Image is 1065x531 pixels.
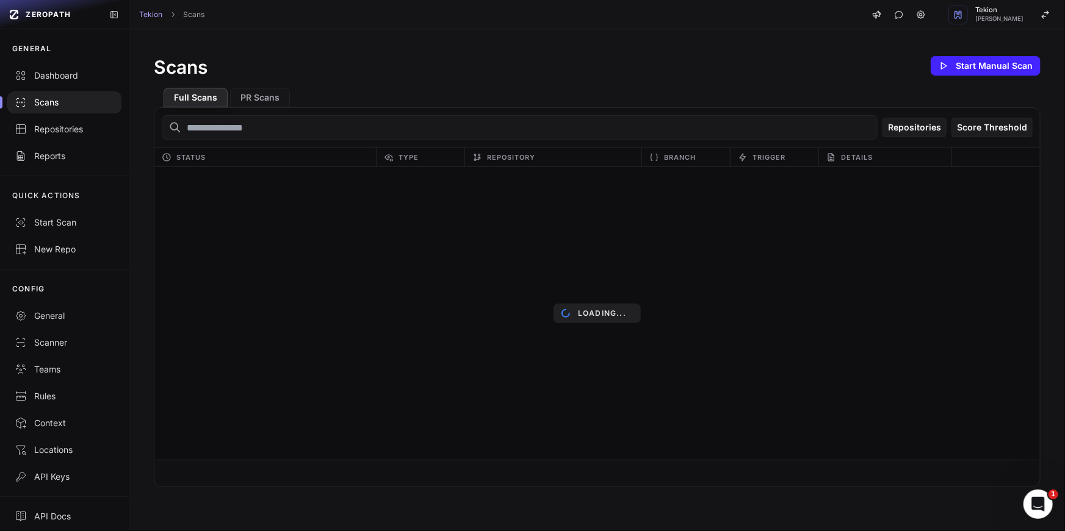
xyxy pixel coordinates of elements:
button: Repositories [883,118,947,137]
div: Repositories [15,123,114,135]
div: Reports [15,150,114,162]
a: ZEROPATH [5,5,99,24]
div: Teams [15,363,114,376]
button: Score Threshold [951,118,1033,137]
div: API Docs [15,510,114,522]
p: QUICK ACTIONS [12,191,81,201]
span: ZEROPATH [26,10,71,20]
p: GENERAL [12,44,51,54]
button: PR Scans [230,88,290,107]
span: Tekion [975,7,1023,13]
span: Branch [664,150,696,165]
button: Start Manual Scan [931,56,1041,76]
iframe: Intercom live chat [1023,490,1053,519]
div: Scans [15,96,114,109]
span: Type [399,150,419,165]
div: New Repo [15,243,114,255]
svg: chevron right, [168,10,177,19]
div: API Keys [15,471,114,483]
div: Context [15,417,114,429]
a: Scans [183,10,204,20]
h1: Scans [154,56,208,78]
span: 1 [1049,490,1058,499]
p: Loading... [578,308,626,318]
div: Locations [15,444,114,456]
span: Details [841,150,873,165]
span: Repository [487,150,536,165]
a: Tekion [139,10,162,20]
div: Scanner [15,337,114,349]
span: Trigger [753,150,786,165]
p: CONFIG [12,284,45,294]
div: General [15,310,114,322]
nav: breadcrumb [139,10,204,20]
div: Dashboard [15,69,114,82]
div: Start Scan [15,216,114,229]
span: Status [176,150,206,165]
span: [PERSON_NAME] [975,16,1023,22]
div: Rules [15,390,114,402]
button: Full Scans [164,88,228,107]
